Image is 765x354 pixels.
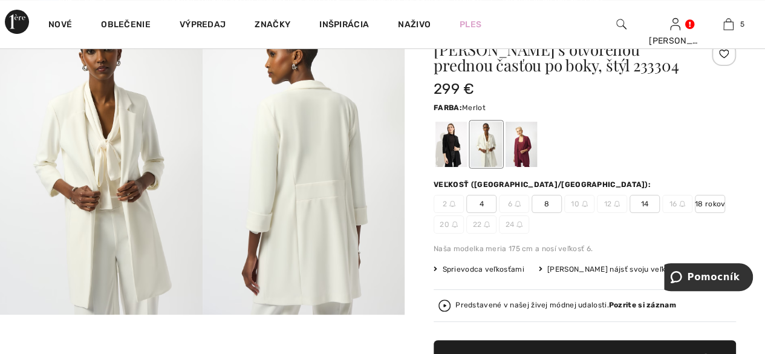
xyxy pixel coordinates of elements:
[506,220,515,229] font: 24
[470,122,502,167] div: Zimná biela
[547,265,677,274] font: [PERSON_NAME] nájsť svoju veľkosť
[48,19,72,32] a: Nové
[255,19,290,30] font: Značky
[473,220,482,229] font: 22
[180,19,226,32] a: Výpredaj
[609,301,676,309] font: Pozrite si záznam
[434,244,593,253] font: Naša modelka meria 175 cm a nosí veľkosť 6.
[5,10,29,34] img: Prvá trieda
[398,18,431,31] a: Naživo
[507,200,512,208] font: 6
[460,18,481,31] a: Ples
[455,301,609,309] font: Predstavené v našej živej módnej udalosti.
[515,201,521,207] img: ring-m.svg
[604,200,612,208] font: 12
[48,19,72,30] font: Nové
[670,17,680,31] img: Moje informácie
[101,19,151,30] font: Oblečenie
[723,17,734,31] img: Moja taška
[740,20,744,28] font: 5
[434,80,475,97] font: 299 €
[449,201,455,207] img: ring-m.svg
[664,263,753,293] iframe: Otvorí widget, kde nájdete viac informácií
[440,220,449,229] font: 20
[702,17,755,31] a: 5
[479,200,483,208] font: 4
[180,19,226,30] font: Výpredaj
[442,200,446,208] font: 2
[506,122,537,167] div: Merlot
[101,19,151,32] a: Oblečenie
[516,221,522,228] img: ring-m.svg
[435,122,467,167] div: Čierna
[695,200,725,208] font: 18 rokov
[484,221,490,228] img: ring-m.svg
[582,201,588,207] img: ring-m.svg
[398,19,431,30] font: Naživo
[434,180,651,189] font: Veľkosť ([GEOGRAPHIC_DATA]/[GEOGRAPHIC_DATA]):
[462,103,486,112] font: Merlot
[434,103,462,112] font: Farba:
[670,18,680,30] a: Prihlásiť sa
[679,201,685,207] img: ring-m.svg
[434,39,679,76] font: [PERSON_NAME] s otvorenou prednou časťou po boky, štýl 233304
[438,300,451,312] img: Pozrite si záznam
[255,19,290,32] a: Značky
[460,19,481,30] font: Ples
[544,200,549,208] font: 8
[649,36,720,46] font: [PERSON_NAME]
[641,200,649,208] font: 14
[669,200,677,208] font: 16
[571,200,579,208] font: 10
[203,11,405,315] img: Sako s otvorenou prednou časťou a dĺžkou po boky, štýl 233304. 2
[319,19,369,30] font: Inšpirácia
[614,201,620,207] img: ring-m.svg
[616,17,627,31] img: vyhľadať na webovej stránke
[442,265,524,274] font: Sprievodca veľkosťami
[452,221,458,228] img: ring-m.svg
